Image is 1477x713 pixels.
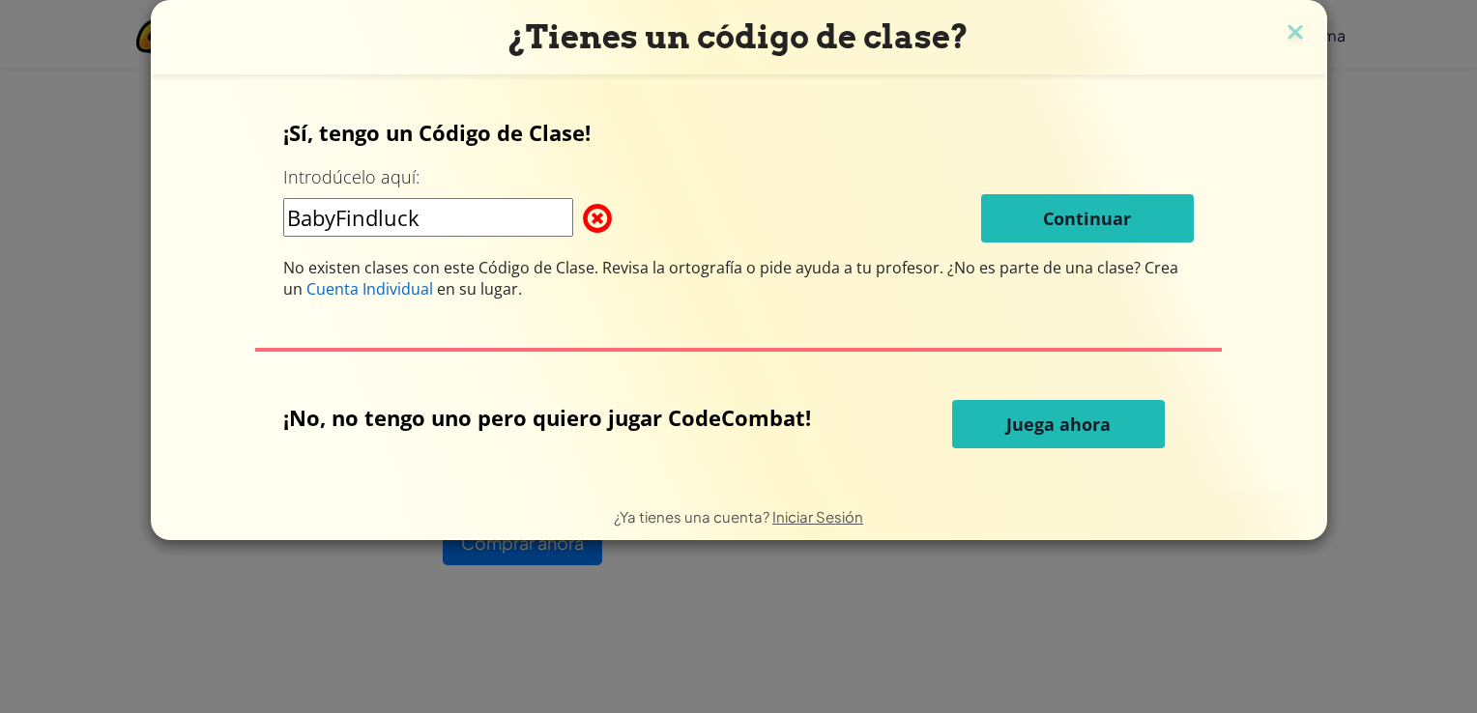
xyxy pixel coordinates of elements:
[283,118,1194,147] p: ¡Sí, tengo un Código de Clase!
[283,403,825,432] p: ¡No, no tengo uno pero quiero jugar CodeCombat!
[283,257,1178,299] span: ¿No es parte de una clase? Crea un
[306,278,433,299] span: Cuenta Individual
[283,165,420,189] label: Introdúcelo aquí:
[952,400,1165,448] button: Juega ahora
[1043,207,1131,230] span: Continuar
[981,194,1194,242] button: Continuar
[772,507,863,526] a: Iniciar Sesión
[433,278,522,299] span: en su lugar.
[1006,413,1111,436] span: Juega ahora
[283,257,947,278] span: No existen clases con este Código de Clase. Revisa la ortografía o pide ayuda a tu profesor.
[1283,19,1308,48] img: Cerrar icono
[508,17,969,56] span: ¿Tienes un código de clase?
[614,507,772,526] span: ¿Ya tienes una cuenta?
